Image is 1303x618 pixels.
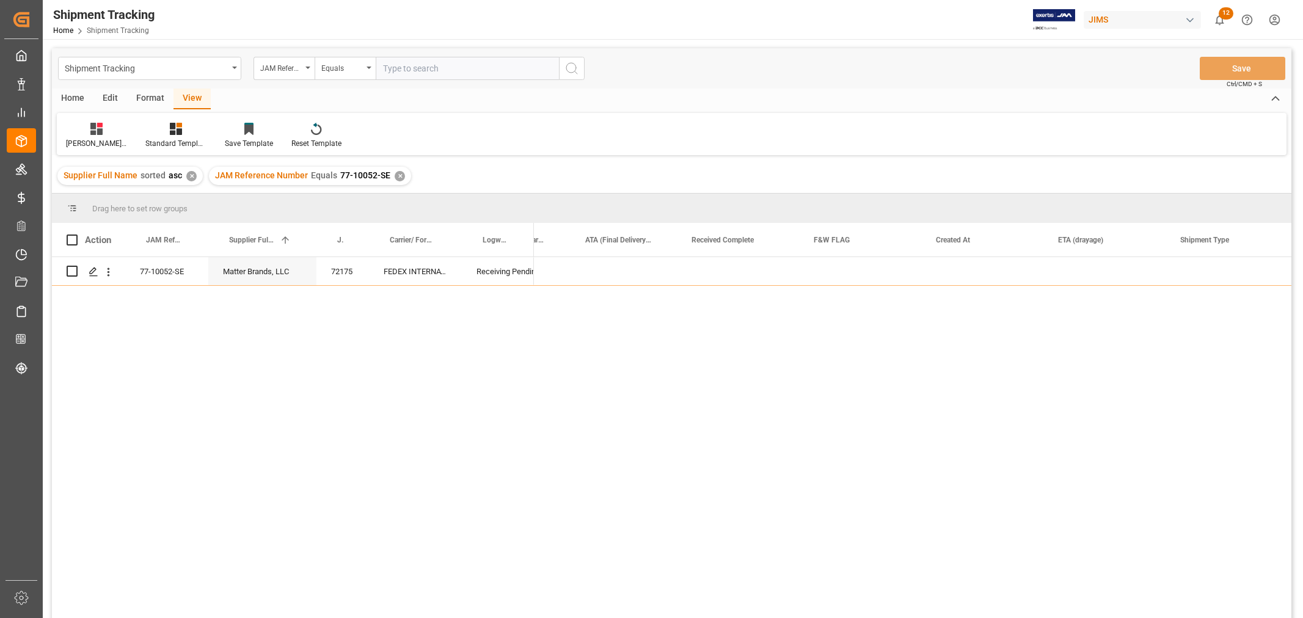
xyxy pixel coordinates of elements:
button: Save [1200,57,1285,80]
div: Press SPACE to select this row. [52,257,534,286]
span: Drag here to set row groups [92,204,188,213]
img: Exertis%20JAM%20-%20Email%20Logo.jpg_1722504956.jpg [1033,9,1075,31]
span: Carrier/ Forwarder Name [390,236,436,244]
button: open menu [58,57,241,80]
div: 72175 [316,257,369,285]
span: Shipment Type [1180,236,1229,244]
div: Action [85,234,111,245]
span: asc [169,170,182,180]
button: open menu [315,57,376,80]
div: [PERSON_NAME]'s tracking all_sample [66,138,127,149]
div: Shipment Tracking [53,5,155,24]
span: ETA (drayage) [1058,236,1103,244]
div: Matter Brands, LLC [208,257,316,285]
span: 77-10052-SE [340,170,390,180]
span: sorted [141,170,166,180]
span: Equals [311,170,337,180]
div: JIMS [1084,11,1201,29]
div: ✕ [395,171,405,181]
div: Shipment Tracking [65,60,228,75]
div: Edit [93,89,127,109]
div: FEDEX INTERNATIONAL ECONOMY [369,257,462,285]
div: Format [127,89,173,109]
div: Save Template [225,138,273,149]
div: JAM Reference Number [260,60,302,74]
div: Equals [321,60,363,74]
span: F&W FLAG [814,236,850,244]
div: ✕ [186,171,197,181]
span: 12 [1219,7,1233,20]
span: Logward Status [483,236,508,244]
button: search button [559,57,585,80]
a: Home [53,26,73,35]
div: Receiving Pending [476,258,519,286]
span: JAM Reference Number [215,170,308,180]
span: Received Complete [692,236,754,244]
input: Type to search [376,57,559,80]
span: JAM Reference Number [146,236,183,244]
div: Reset Template [291,138,341,149]
span: Supplier Full Name [229,236,275,244]
span: ATA (Final Delivery Location) [585,236,651,244]
span: Created At [936,236,970,244]
button: Help Center [1233,6,1261,34]
span: Ctrl/CMD + S [1227,79,1262,89]
div: Standard Templates [145,138,206,149]
button: JIMS [1084,8,1206,31]
div: View [173,89,211,109]
span: JAM Shipment Number [337,236,343,244]
button: show 12 new notifications [1206,6,1233,34]
button: open menu [254,57,315,80]
div: 77-10052-SE [125,257,208,285]
span: Supplier Full Name [64,170,137,180]
div: Home [52,89,93,109]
